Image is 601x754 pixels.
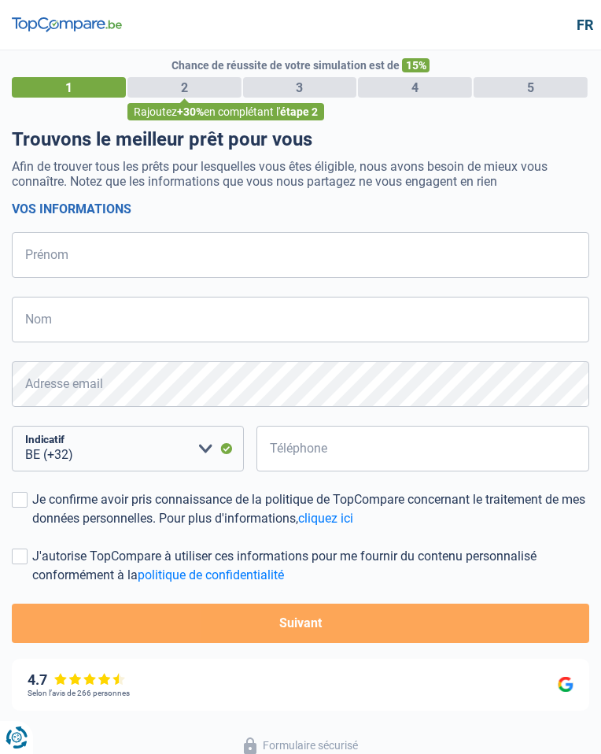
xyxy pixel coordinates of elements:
[32,547,589,585] div: J'autorise TopCompare à utiliser ces informations pour me fournir du contenu personnalisé conform...
[298,511,353,526] a: cliquez ici
[577,17,589,34] div: fr
[12,604,589,643] button: Suivant
[127,77,242,98] div: 2
[28,671,126,689] div: 4.7
[12,128,589,151] h1: Trouvons le meilleur prêt pour vous
[243,77,357,98] div: 3
[138,567,284,582] a: politique de confidentialité
[177,105,204,118] span: +30%
[402,58,430,72] span: 15%
[280,105,318,118] span: étape 2
[127,103,324,120] div: Rajoutez en complétant l'
[358,77,472,98] div: 4
[12,159,589,189] p: Afin de trouver tous les prêts pour lesquelles vous êtes éligible, nous avons besoin de mieux vou...
[12,17,122,33] img: TopCompare Logo
[32,490,589,528] div: Je confirme avoir pris connaissance de la politique de TopCompare concernant le traitement de mes...
[474,77,588,98] div: 5
[256,426,589,471] input: 401020304
[171,59,400,72] span: Chance de réussite de votre simulation est de
[28,689,130,698] div: Selon l’avis de 266 personnes
[12,77,126,98] div: 1
[12,201,589,216] h2: Vos informations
